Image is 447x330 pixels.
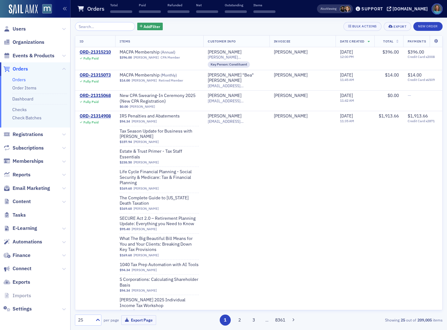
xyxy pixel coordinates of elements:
[408,93,411,98] span: —
[3,171,31,178] a: Reports
[130,105,155,109] a: [PERSON_NAME]
[80,49,111,55] div: ORD-21315210
[3,292,31,299] a: Imports
[13,145,44,151] span: Subscriptions
[413,22,443,31] button: New Order
[208,83,265,88] span: [EMAIL_ADDRESS][DOMAIN_NAME]
[340,54,354,59] time: 12:00 PM
[9,4,38,14] a: SailAMX
[120,253,132,257] span: $169.60
[133,186,159,191] a: [PERSON_NAME]
[340,39,365,43] span: Date Created
[3,212,26,219] a: Tasks
[340,72,353,78] span: [DATE]
[120,160,132,164] span: $238.50
[83,100,99,104] div: Fully Paid
[13,225,37,232] span: E-Learning
[120,49,199,55] a: MACPA Membership (Annual)
[208,93,241,99] div: [PERSON_NAME]
[133,140,159,144] a: [PERSON_NAME]
[3,158,43,165] a: Memberships
[383,39,393,43] span: Total
[161,72,177,77] span: ( Monthly )
[137,23,163,31] button: AddFilter
[120,216,199,227] a: SECURE Act 2.0 – Retirement Planning Update: Everything you Need to Know
[80,72,111,78] a: ORD-21315073
[408,49,424,55] span: $396.00
[13,65,28,72] span: Orders
[120,236,199,253] a: What The Big Beautiful Bill Means for You and Your Clients: Breaking Down Key Tax Provisions
[393,25,406,28] div: Export
[120,268,130,272] span: $94.34
[13,198,31,205] span: Content
[78,317,92,323] div: 25
[274,93,308,99] a: [PERSON_NAME]
[120,195,199,206] a: The Complete Guide to [US_STATE] Death Taxation
[274,113,308,119] a: [PERSON_NAME]
[416,317,433,323] strong: 209,005
[83,120,99,124] div: Fully Paid
[274,39,291,43] span: Invoicee
[120,297,199,308] a: [PERSON_NAME] 2025 Individual Income Tax Workshop
[120,277,199,288] span: S Corporations: Calculating Shareholder Basis
[340,49,353,55] span: [DATE]
[83,79,99,83] div: Fully Paid
[3,305,32,312] a: Settings
[379,113,399,119] span: $1,913.66
[120,140,132,144] span: $157.94
[340,98,354,103] time: 11:42 AM
[13,238,42,245] span: Automations
[75,22,135,31] input: Search…
[408,78,439,82] span: Credit Card x6509
[13,171,31,178] span: Reports
[139,10,161,13] span: ‌
[120,149,199,160] a: Estate & Trust Primer - Tax Staff Essentials
[274,49,308,55] div: [PERSON_NAME]
[208,113,241,119] div: [PERSON_NAME]
[132,78,157,82] a: [PERSON_NAME]
[13,279,30,286] span: Exports
[120,169,199,186] a: Life Cycle Financial Planning - Social Security & Medicare: Tax & Financial Planning
[80,113,111,119] a: ORD-21314908
[120,309,132,313] span: $315.00
[120,105,128,109] span: $0.00
[120,262,199,268] span: 1040 Tax Prep Automation with AI Tools
[343,22,382,31] button: Bulk Actions
[83,56,99,60] div: Fully Paid
[274,72,308,78] a: [PERSON_NAME]
[208,61,250,68] div: Key Person: Constituent
[120,55,132,60] span: $396.00
[3,52,54,59] a: Events & Products
[132,268,157,272] a: [PERSON_NAME]
[408,113,428,119] span: $1,913.66
[208,49,241,55] a: [PERSON_NAME]
[12,107,27,112] a: Checks
[3,39,44,46] a: Organizations
[120,128,199,139] span: Tax Season Update for Business with Steve Dilley
[120,49,199,55] span: MACPA Membership
[144,24,160,29] span: Add Filter
[42,4,52,14] img: SailAMX
[393,6,428,12] div: [DOMAIN_NAME]
[248,315,259,326] button: 3
[3,265,31,272] a: Connect
[13,265,31,272] span: Connect
[120,288,130,293] span: $94.34
[253,3,275,7] p: Items
[344,6,351,12] span: Michelle Brown
[13,131,43,138] span: Registrations
[110,3,132,7] p: Total
[385,72,399,78] span: $14.00
[161,49,175,54] span: ( Annual )
[110,10,132,13] span: ‌
[133,55,159,60] a: [PERSON_NAME]
[132,227,157,231] a: [PERSON_NAME]
[104,317,119,323] label: per page
[120,207,132,211] span: $169.60
[408,72,422,78] span: $14.00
